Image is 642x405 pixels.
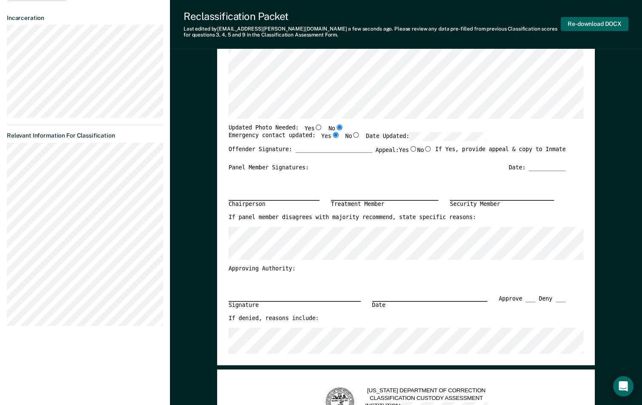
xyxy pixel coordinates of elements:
div: Approving Authority: [229,265,566,273]
div: Updated Photo Needed: [229,124,344,132]
input: No [335,124,343,129]
input: Yes [314,124,322,129]
div: Last edited by [EMAIL_ADDRESS][PERSON_NAME][DOMAIN_NAME] . Please review any data pre-filled from... [184,26,561,38]
div: Date [372,301,487,309]
input: No [424,146,432,152]
label: Appeal: [376,146,432,159]
div: Security Member [450,200,554,208]
label: If panel member disagrees with majority recommend, state specific reasons: [229,214,476,221]
input: Yes [331,132,339,138]
div: Offender Signature: _______________________ If Yes, provide appeal & copy to Inmate [229,146,566,164]
label: Yes [305,124,323,132]
dt: Incarceration [7,14,163,22]
span: a few seconds ago [348,26,392,32]
dt: Relevant Information For Classification [7,132,163,139]
div: Reclassification Packet [184,10,561,22]
label: Yes [399,146,417,154]
div: Approve ___ Deny ___ [499,295,566,315]
label: Date Updated: [366,132,486,141]
div: Emergency contact updated: [229,132,487,146]
div: Treatment Member [331,200,438,208]
div: Open Intercom Messenger [613,376,634,397]
div: Signature [229,301,361,309]
label: No [345,132,360,141]
label: Yes [321,132,339,141]
input: No [352,132,360,138]
div: Chairperson [229,200,320,208]
input: Yes [409,146,417,152]
input: Date Updated: [410,132,487,141]
label: No [328,124,343,132]
button: Re-download DOCX [561,17,628,31]
label: No [417,146,432,154]
div: Date: ___________ [509,164,566,172]
div: Panel Member Signatures: [229,164,309,172]
label: If denied, reasons include: [229,315,319,322]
